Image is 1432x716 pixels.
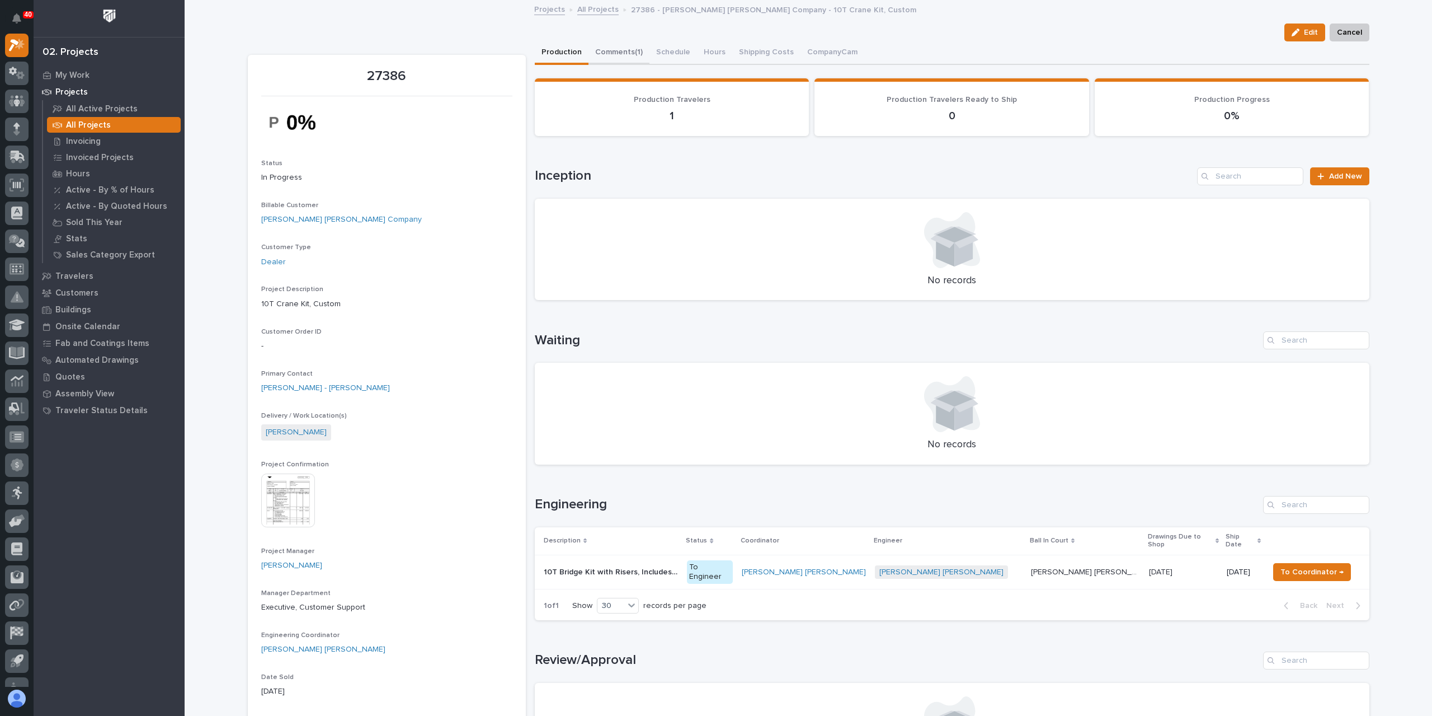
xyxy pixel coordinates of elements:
[535,168,1193,184] h1: Inception
[55,389,114,399] p: Assembly View
[649,41,697,65] button: Schedule
[55,322,120,332] p: Onsite Calendar
[55,406,148,416] p: Traveler Status Details
[66,185,154,195] p: Active - By % of Hours
[544,565,681,577] p: 10T Bridge Kit with Risers, Includes drawings
[1030,535,1068,547] p: Ball In Court
[742,568,866,577] a: [PERSON_NAME] [PERSON_NAME]
[732,41,800,65] button: Shipping Costs
[1275,601,1322,611] button: Back
[535,333,1259,349] h1: Waiting
[261,590,331,597] span: Manager Department
[34,352,185,368] a: Automated Drawings
[66,137,101,147] p: Invoicing
[1263,496,1369,514] input: Search
[261,644,385,656] a: [PERSON_NAME] [PERSON_NAME]
[261,461,329,468] span: Project Confirmation
[261,632,340,639] span: Engineering Coordinator
[55,372,85,382] p: Quotes
[14,13,29,31] div: Notifications40
[1263,652,1369,670] input: Search
[55,339,149,349] p: Fab and Coatings Items
[741,535,779,547] p: Coordinator
[261,371,313,377] span: Primary Contact
[548,109,796,123] p: 1
[597,600,624,612] div: 30
[687,560,732,584] div: To Engineer
[634,96,710,104] span: Production Travelers
[1149,565,1175,577] p: [DATE]
[535,592,568,620] p: 1 of 1
[261,298,512,310] p: 10T Crane Kit, Custom
[66,120,111,130] p: All Projects
[1337,26,1362,39] span: Cancel
[43,231,185,246] a: Stats
[261,244,311,251] span: Customer Type
[1108,109,1356,123] p: 0%
[828,109,1076,123] p: 0
[261,340,512,352] p: -
[1326,601,1351,611] span: Next
[261,382,390,394] a: [PERSON_NAME] - [PERSON_NAME]
[34,301,185,318] a: Buildings
[800,41,864,65] button: CompanyCam
[55,355,139,366] p: Automated Drawings
[261,686,512,698] p: [DATE]
[261,214,422,226] a: [PERSON_NAME] [PERSON_NAME] Company
[887,96,1017,104] span: Production Travelers Ready to Ship
[66,169,90,179] p: Hours
[43,182,185,198] a: Active - By % of Hours
[43,46,98,59] div: 02. Projects
[548,439,1356,451] p: No records
[34,368,185,385] a: Quotes
[55,288,98,298] p: Customers
[55,305,91,315] p: Buildings
[66,202,167,212] p: Active - By Quoted Hours
[43,149,185,165] a: Invoiced Projects
[34,402,185,419] a: Traveler Status Details
[25,11,32,18] p: 40
[1280,565,1344,579] span: To Coordinator →
[631,3,916,15] p: 27386 - [PERSON_NAME] [PERSON_NAME] Company - 10T Crane Kit, Custom
[1031,565,1143,577] p: [PERSON_NAME] [PERSON_NAME]
[697,41,732,65] button: Hours
[5,687,29,710] button: users-avatar
[572,601,592,611] p: Show
[1293,601,1317,611] span: Back
[261,68,512,85] p: 27386
[261,103,345,142] img: dE95XqGow09uCk0MXeKBPwhGLc-LUlE4HUvqVZKZmh8
[34,83,185,100] a: Projects
[643,601,706,611] p: records per page
[1322,601,1369,611] button: Next
[43,166,185,181] a: Hours
[686,535,707,547] p: Status
[261,560,322,572] a: [PERSON_NAME]
[1227,568,1260,577] p: [DATE]
[1197,167,1303,185] input: Search
[261,160,282,167] span: Status
[548,275,1356,287] p: No records
[43,117,185,133] a: All Projects
[1330,24,1369,41] button: Cancel
[1284,24,1325,41] button: Edit
[34,385,185,402] a: Assembly View
[577,2,619,15] a: All Projects
[66,250,155,260] p: Sales Category Export
[261,172,512,184] p: In Progress
[1329,172,1362,180] span: Add New
[261,602,512,614] p: Executive, Customer Support
[1273,563,1351,581] button: To Coordinator →
[535,652,1259,668] h1: Review/Approval
[534,2,565,15] a: Projects
[5,7,29,30] button: Notifications
[34,67,185,83] a: My Work
[879,568,1004,577] a: [PERSON_NAME] [PERSON_NAME]
[874,535,902,547] p: Engineer
[66,153,134,163] p: Invoiced Projects
[66,218,123,228] p: Sold This Year
[34,284,185,301] a: Customers
[1304,27,1318,38] span: Edit
[261,202,318,209] span: Billable Customer
[1310,167,1369,185] a: Add New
